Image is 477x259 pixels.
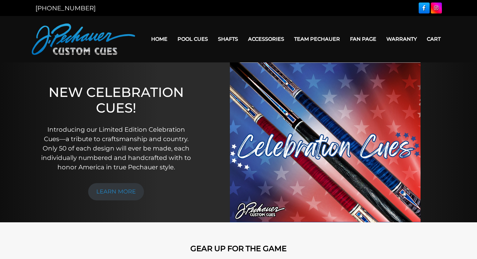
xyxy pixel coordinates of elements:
a: Fan Page [345,31,381,47]
a: Cart [422,31,446,47]
p: Introducing our Limited Edition Celebration Cues—a tribute to craftsmanship and country. Only 50 ... [39,125,193,172]
a: Pool Cues [172,31,213,47]
a: Accessories [243,31,289,47]
img: Pechauer Custom Cues [32,24,135,55]
a: [PHONE_NUMBER] [35,4,96,12]
h1: NEW CELEBRATION CUES! [39,84,193,116]
a: LEARN MORE [88,183,144,200]
a: Home [146,31,172,47]
strong: GEAR UP FOR THE GAME [190,244,287,253]
a: Team Pechauer [289,31,345,47]
a: Shafts [213,31,243,47]
a: Warranty [381,31,422,47]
